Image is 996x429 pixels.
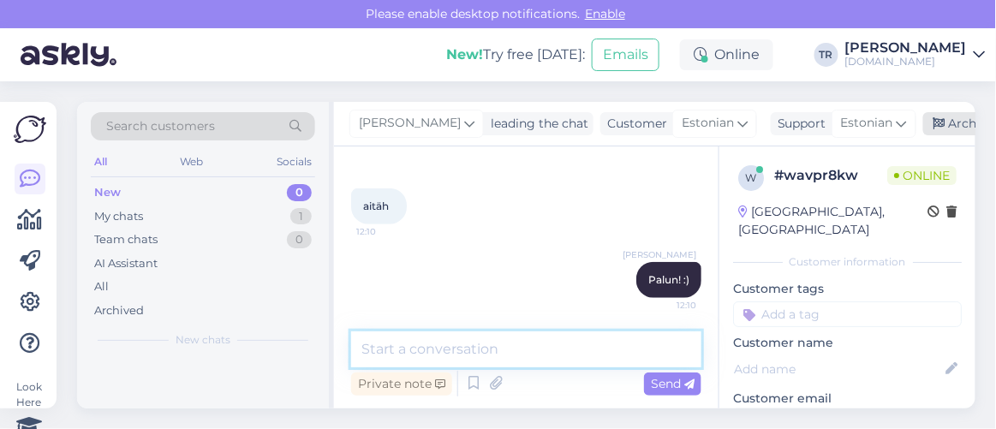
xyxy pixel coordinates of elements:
[106,117,215,135] span: Search customers
[887,166,957,185] span: Online
[733,280,962,298] p: Customer tags
[177,151,207,173] div: Web
[356,225,420,238] span: 12:10
[484,115,588,133] div: leading the chat
[290,208,312,225] div: 1
[774,165,887,186] div: # wavpr8kw
[273,151,315,173] div: Socials
[738,203,927,239] div: [GEOGRAPHIC_DATA], [GEOGRAPHIC_DATA]
[623,248,696,261] span: [PERSON_NAME]
[351,372,452,396] div: Private note
[94,231,158,248] div: Team chats
[841,114,893,133] span: Estonian
[733,254,962,270] div: Customer information
[648,273,689,286] span: Palun! :)
[845,41,986,69] a: [PERSON_NAME][DOMAIN_NAME]
[446,45,585,65] div: Try free [DATE]:
[733,301,962,327] input: Add a tag
[363,200,389,212] span: aitäh
[94,184,121,201] div: New
[446,46,483,63] b: New!
[651,376,695,391] span: Send
[734,360,942,378] input: Add name
[746,171,757,184] span: w
[845,55,967,69] div: [DOMAIN_NAME]
[94,302,144,319] div: Archived
[94,255,158,272] div: AI Assistant
[14,116,46,143] img: Askly Logo
[845,41,967,55] div: [PERSON_NAME]
[600,115,667,133] div: Customer
[733,390,962,408] p: Customer email
[771,115,826,133] div: Support
[287,231,312,248] div: 0
[682,114,734,133] span: Estonian
[592,39,659,71] button: Emails
[814,43,838,67] div: TR
[94,278,109,295] div: All
[680,39,773,70] div: Online
[359,114,461,133] span: [PERSON_NAME]
[733,334,962,352] p: Customer name
[580,6,630,21] span: Enable
[632,299,696,312] span: 12:10
[176,332,230,348] span: New chats
[94,208,143,225] div: My chats
[287,184,312,201] div: 0
[91,151,110,173] div: All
